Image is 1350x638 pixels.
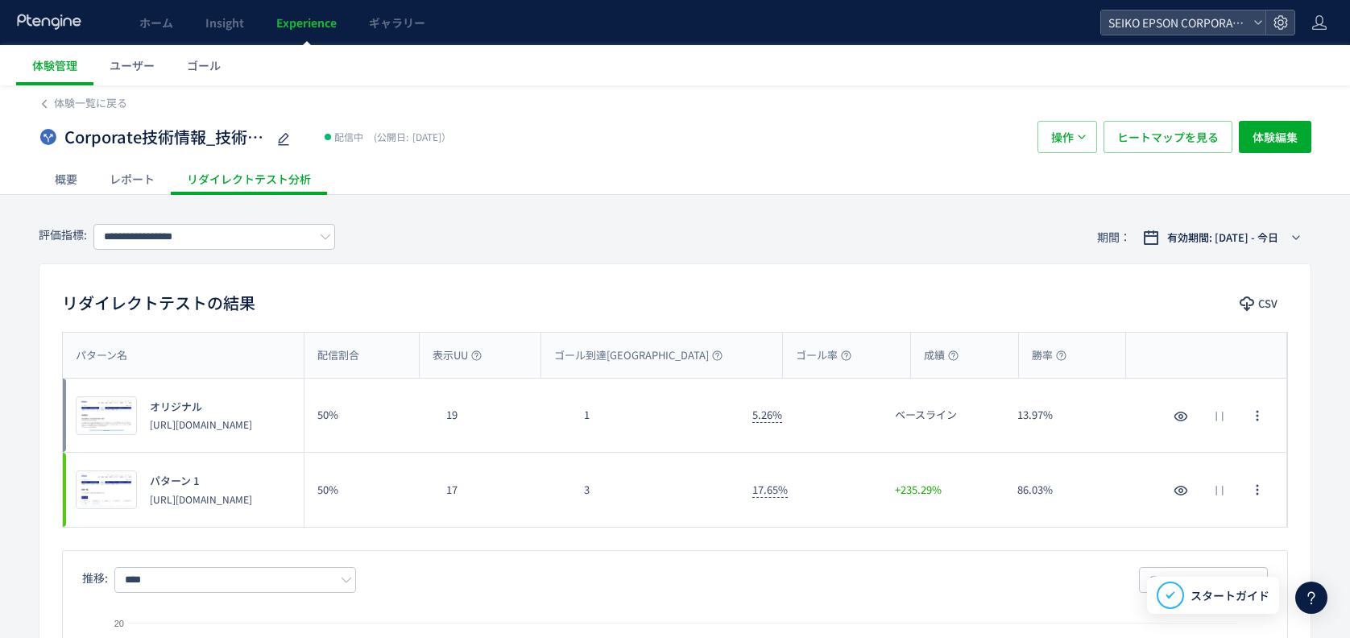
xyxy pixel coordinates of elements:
span: Experience [276,14,337,31]
div: 13.97% [1004,379,1126,452]
span: 5.26% [752,407,782,423]
span: 成績 [924,348,959,363]
button: 操作 [1037,121,1097,153]
button: 体験編集 [1239,121,1311,153]
span: [DATE]） [370,130,451,143]
span: ユーザー [110,57,155,73]
button: ヒートマップを見る [1104,121,1232,153]
div: リダイレクトテスト分析 [171,163,327,195]
div: レポート [93,163,171,195]
span: 推移: [82,570,108,586]
span: 表示UU [433,348,482,363]
span: (公開日: [374,130,408,143]
span: SEIKO EPSON CORPORATION [1104,10,1247,35]
p: https://corporate.epson/ja/technology/overview/search-by-technology.html [150,492,252,506]
span: 配信中 [334,129,363,145]
span: ゴール率 [796,348,851,363]
div: 19 [433,379,570,452]
span: +235.29% [895,483,942,498]
span: 17.65% [752,482,788,498]
img: f2c4c4c0066bf559a7f885063aa9a07a1756884188871.jpeg [77,471,136,508]
img: d0a96bab78318c0f9d4fca4ac49a67501756884188840.jpeg [77,397,136,434]
text: 20 [114,619,124,628]
span: 評価指標: [39,226,87,242]
div: 50% [304,379,433,452]
span: 配信割合 [317,348,359,363]
span: Insight [205,14,244,31]
span: 有効期間: [DATE] - 今日 [1167,230,1278,246]
span: 勝率 [1032,348,1066,363]
button: 有効期間: [DATE] - 今日 [1133,225,1311,251]
span: 操作 [1051,121,1074,153]
span: CSV [1258,291,1278,317]
span: 体験編集 [1253,121,1298,153]
span: ホーム [139,14,173,31]
div: 3 [571,453,739,527]
span: ヒートマップを見る [1117,121,1219,153]
span: ゴール [187,57,221,73]
span: 期間： [1097,224,1131,251]
div: 50% [304,453,433,527]
span: 体験一覧に戻る [54,95,127,110]
div: 概要 [39,163,93,195]
div: 1 [571,379,739,452]
span: 体験管理 [32,57,77,73]
h2: リダイレクトテストの結果 [62,290,255,316]
span: ベースライン [895,408,957,423]
button: CSV [1232,291,1288,317]
span: パターン 1 [150,474,199,489]
span: ギャラリー [369,14,425,31]
p: https://corporate.epson/ja/technology/overview/ [150,417,252,431]
span: ゴール到達[GEOGRAPHIC_DATA] [554,348,723,363]
div: 86.03% [1004,453,1126,527]
div: 17 [433,453,570,527]
span: パターン名 [76,348,127,363]
span: オリジナル [150,400,202,415]
span: スタートガイド [1191,587,1269,604]
span: Corporate技術情報_技術紹介リダイレクト [64,126,266,149]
